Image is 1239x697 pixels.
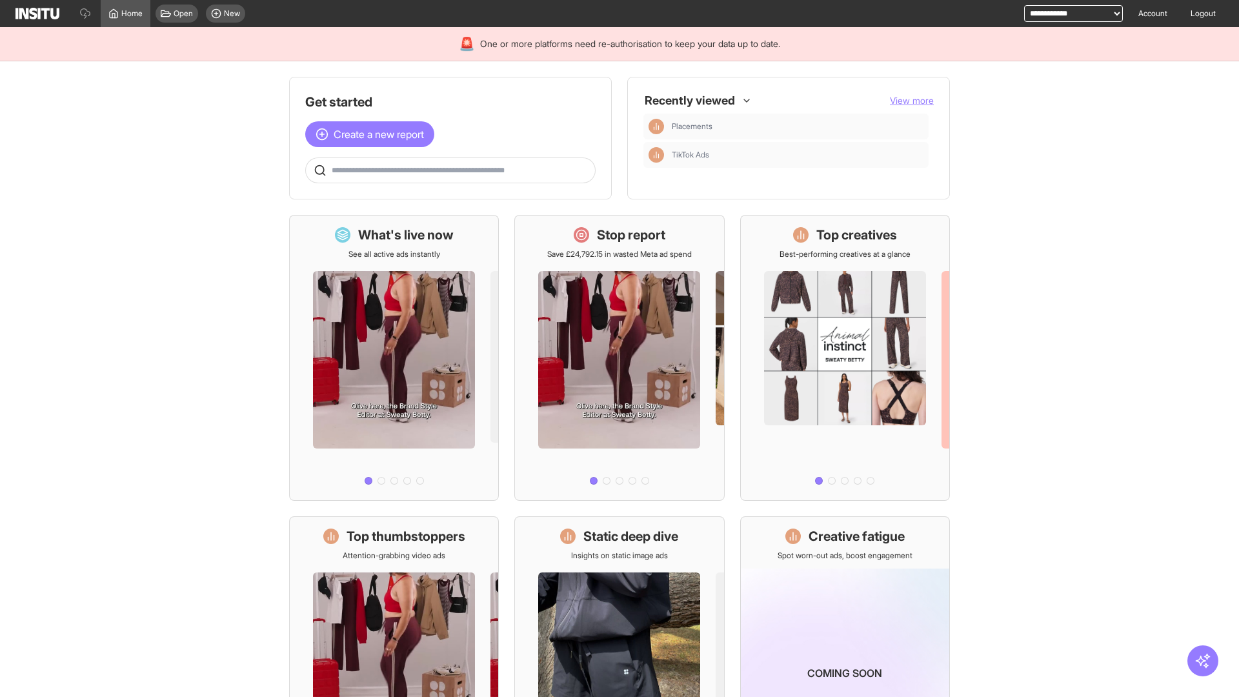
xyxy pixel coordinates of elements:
[672,150,709,160] span: TikTok Ads
[583,527,678,545] h1: Static deep dive
[174,8,193,19] span: Open
[649,147,664,163] div: Insights
[816,226,897,244] h1: Top creatives
[571,551,668,561] p: Insights on static image ads
[514,215,724,501] a: Stop reportSave £24,792.15 in wasted Meta ad spend
[780,249,911,259] p: Best-performing creatives at a glance
[672,121,712,132] span: Placements
[305,121,434,147] button: Create a new report
[597,226,665,244] h1: Stop report
[121,8,143,19] span: Home
[347,527,465,545] h1: Top thumbstoppers
[890,94,934,107] button: View more
[480,37,780,50] span: One or more platforms need re-authorisation to keep your data up to date.
[547,249,692,259] p: Save £24,792.15 in wasted Meta ad spend
[672,121,923,132] span: Placements
[224,8,240,19] span: New
[358,226,454,244] h1: What's live now
[740,215,950,501] a: Top creativesBest-performing creatives at a glance
[672,150,923,160] span: TikTok Ads
[289,215,499,501] a: What's live nowSee all active ads instantly
[15,8,59,19] img: Logo
[305,93,596,111] h1: Get started
[334,126,424,142] span: Create a new report
[343,551,445,561] p: Attention-grabbing video ads
[890,95,934,106] span: View more
[649,119,664,134] div: Insights
[459,35,475,53] div: 🚨
[348,249,440,259] p: See all active ads instantly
